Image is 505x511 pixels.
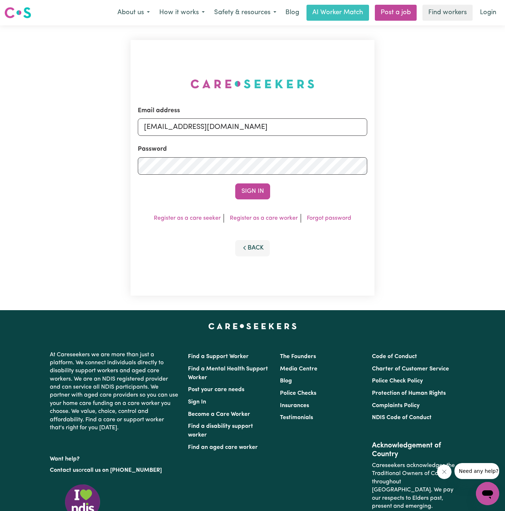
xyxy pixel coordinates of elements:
a: Find a Mental Health Support Worker [188,366,268,381]
a: Testimonials [280,415,313,421]
a: Register as a care worker [230,215,298,221]
button: Safety & resources [209,5,281,20]
a: AI Worker Match [306,5,369,21]
label: Password [138,145,167,154]
a: Careseekers logo [4,4,31,21]
iframe: Button to launch messaging window [476,482,499,505]
p: At Careseekers we are more than just a platform. We connect individuals directly to disability su... [50,348,179,435]
a: Become a Care Worker [188,411,250,417]
a: Insurances [280,403,309,409]
a: Post your care needs [188,387,244,393]
a: Register as a care seeker [154,215,221,221]
a: NDIS Code of Conduct [372,415,432,421]
button: How it works [155,5,209,20]
a: Find a disability support worker [188,423,253,438]
a: Find workers [422,5,473,21]
a: Blog [281,5,304,21]
a: Contact us [50,467,79,473]
button: Sign In [235,183,270,199]
a: Protection of Human Rights [372,390,446,396]
h2: Acknowledgement of Country [372,441,455,459]
a: Charter of Customer Service [372,366,449,372]
input: Email address [138,118,367,136]
label: Email address [138,106,180,115]
a: Complaints Policy [372,403,420,409]
a: Police Check Policy [372,378,423,384]
a: Post a job [375,5,417,21]
iframe: Message from company [454,463,499,479]
a: Forgot password [307,215,351,221]
a: Media Centre [280,366,317,372]
a: The Founders [280,354,316,360]
img: Careseekers logo [4,6,31,19]
a: Police Checks [280,390,316,396]
p: Want help? [50,452,179,463]
a: Find an aged care worker [188,445,258,450]
a: call us on [PHONE_NUMBER] [84,467,162,473]
a: Find a Support Worker [188,354,249,360]
a: Login [476,5,501,21]
button: About us [113,5,155,20]
a: Blog [280,378,292,384]
iframe: Close message [437,465,452,479]
a: Careseekers home page [208,323,297,329]
p: or [50,463,179,477]
a: Sign In [188,399,206,405]
a: Code of Conduct [372,354,417,360]
button: Back [235,240,270,256]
